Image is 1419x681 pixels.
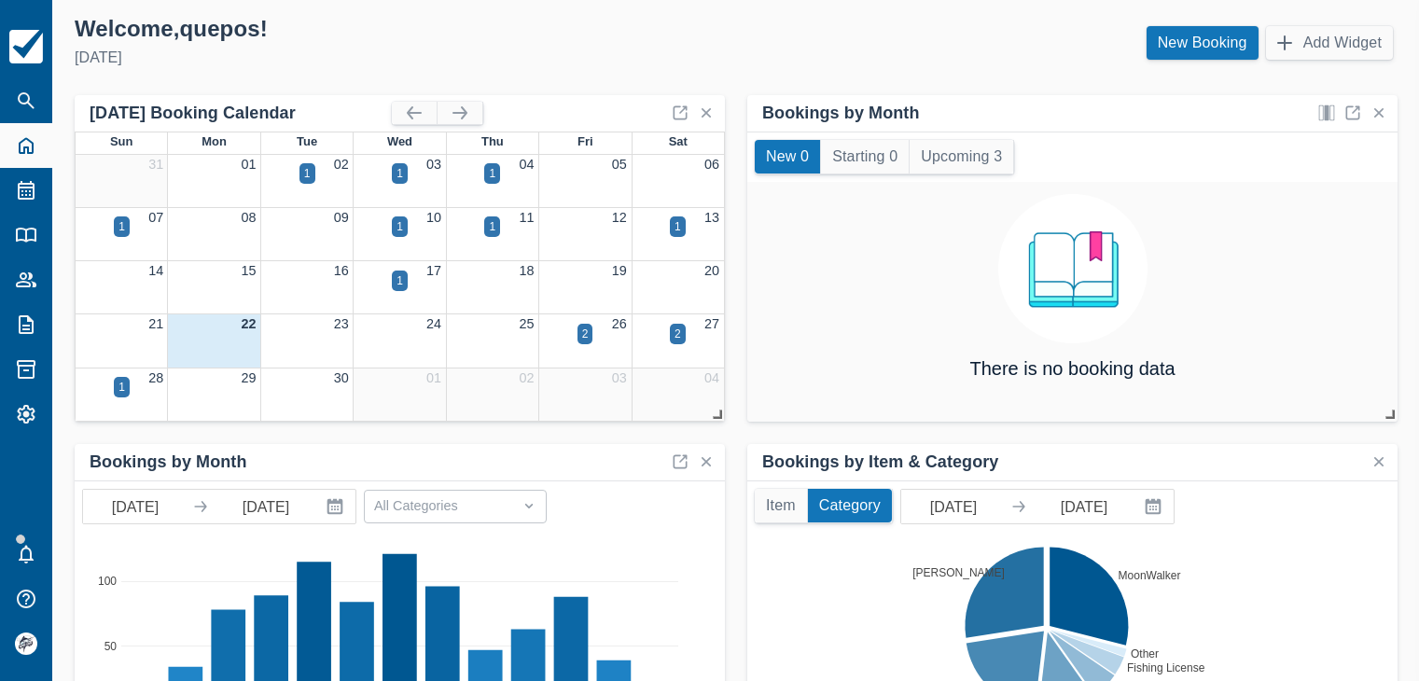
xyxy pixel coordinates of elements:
[489,218,495,235] div: 1
[969,358,1175,379] h4: There is no booking data
[396,272,403,289] div: 1
[1147,26,1259,60] a: New Booking
[318,490,355,523] button: Interact with the calendar and add the check-in date for your trip.
[519,263,534,278] a: 18
[148,157,163,172] a: 31
[762,103,920,124] div: Bookings by Month
[520,496,538,515] span: Dropdown icon
[426,316,441,331] a: 24
[755,140,820,174] button: New 0
[519,370,534,385] a: 02
[489,165,495,182] div: 1
[90,103,392,124] div: [DATE] Booking Calendar
[242,370,257,385] a: 29
[612,316,627,331] a: 26
[214,490,318,523] input: End Date
[426,210,441,225] a: 10
[242,263,257,278] a: 15
[998,194,1148,343] img: booking.png
[910,140,1013,174] button: Upcoming 3
[704,316,719,331] a: 27
[242,316,257,331] a: 22
[148,263,163,278] a: 14
[426,370,441,385] a: 01
[669,134,688,148] span: Sat
[396,165,403,182] div: 1
[582,326,589,342] div: 2
[334,210,349,225] a: 09
[148,210,163,225] a: 07
[426,263,441,278] a: 17
[297,134,317,148] span: Tue
[577,134,593,148] span: Fri
[202,134,227,148] span: Mon
[612,157,627,172] a: 05
[304,165,311,182] div: 1
[519,157,534,172] a: 04
[90,452,247,473] div: Bookings by Month
[396,218,403,235] div: 1
[612,210,627,225] a: 12
[821,140,909,174] button: Starting 0
[75,15,721,43] div: Welcome , quepos !
[83,490,188,523] input: Start Date
[334,157,349,172] a: 02
[704,157,719,172] a: 06
[15,632,37,655] img: avatar
[118,218,125,235] div: 1
[387,134,412,148] span: Wed
[1266,26,1393,60] button: Add Widget
[242,210,257,225] a: 08
[612,263,627,278] a: 19
[148,370,163,385] a: 28
[755,489,807,522] button: Item
[118,379,125,396] div: 1
[808,489,892,522] button: Category
[519,316,534,331] a: 25
[242,157,257,172] a: 01
[762,452,998,473] div: Bookings by Item & Category
[75,47,721,69] div: [DATE]
[481,134,504,148] span: Thu
[612,370,627,385] a: 03
[334,370,349,385] a: 30
[148,316,163,331] a: 21
[1136,490,1174,523] button: Interact with the calendar and add the check-in date for your trip.
[704,210,719,225] a: 13
[110,134,132,148] span: Sun
[901,490,1006,523] input: Start Date
[675,218,681,235] div: 1
[1032,490,1136,523] input: End Date
[426,157,441,172] a: 03
[334,263,349,278] a: 16
[334,316,349,331] a: 23
[519,210,534,225] a: 11
[704,370,719,385] a: 04
[675,326,681,342] div: 2
[704,263,719,278] a: 20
